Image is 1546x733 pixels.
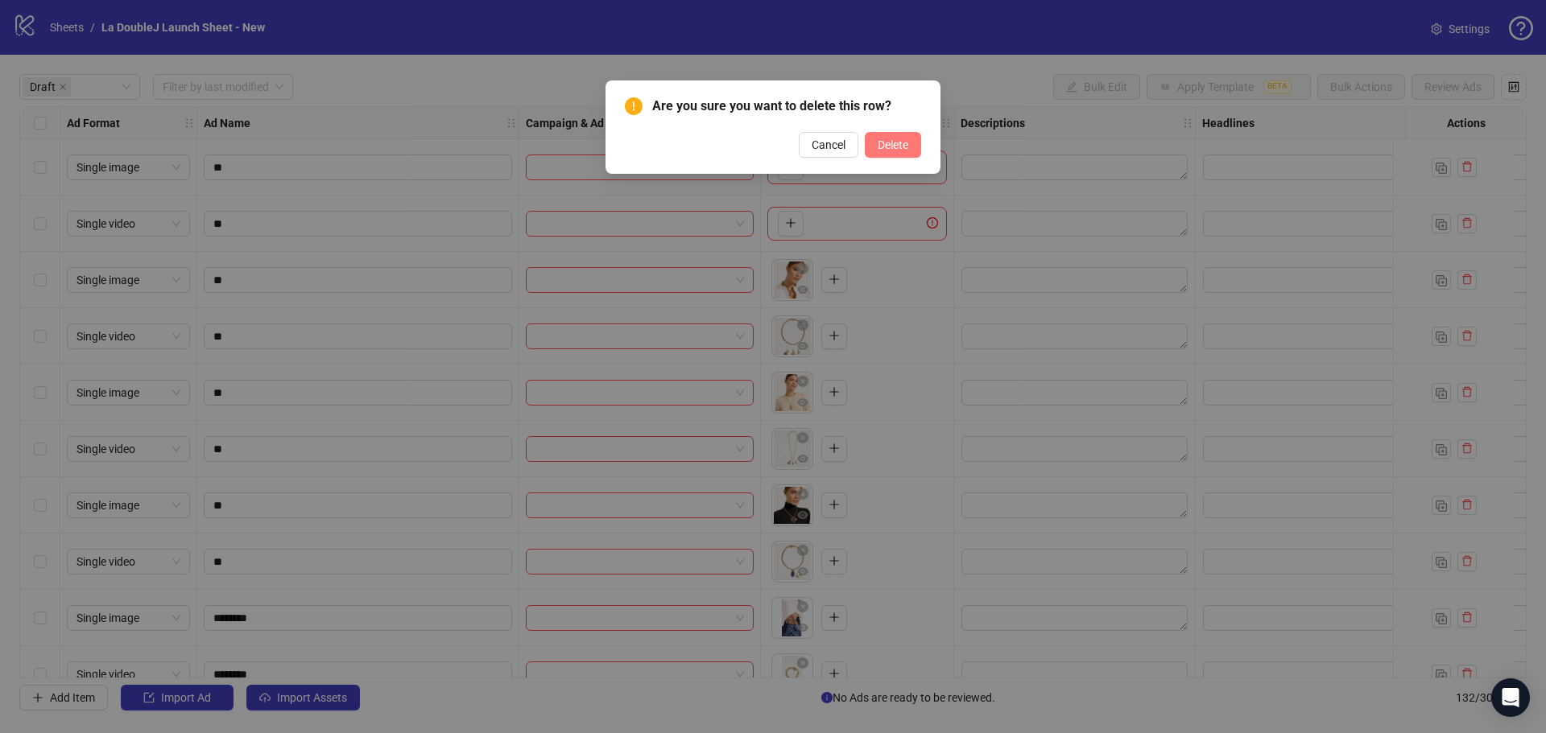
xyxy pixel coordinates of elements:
span: Delete [878,138,908,151]
button: Cancel [799,132,858,158]
span: exclamation-circle [625,97,643,115]
span: Cancel [812,138,845,151]
div: Open Intercom Messenger [1491,678,1530,717]
button: Delete [865,132,921,158]
span: Are you sure you want to delete this row? [652,97,921,116]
